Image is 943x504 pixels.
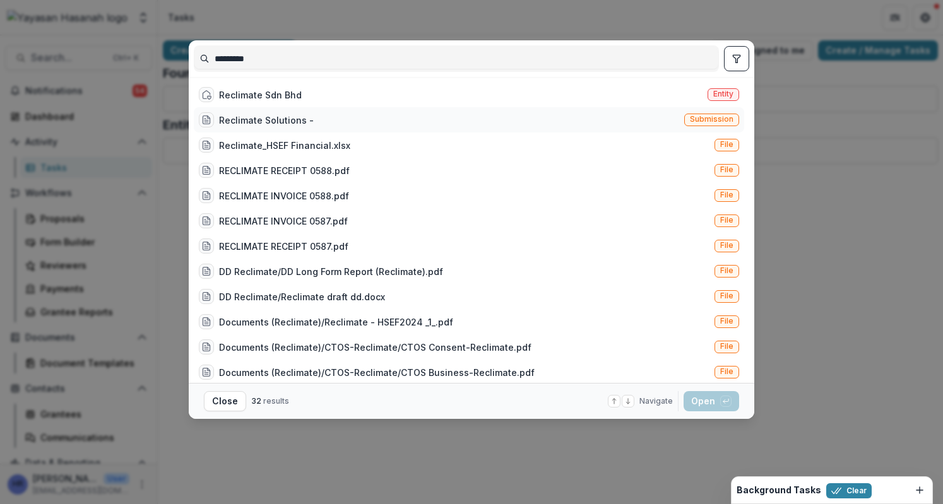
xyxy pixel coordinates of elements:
div: RECLIMATE RECEIPT 0588.pdf [219,164,350,177]
div: DD Reclimate/DD Long Form Report (Reclimate).pdf [219,265,443,278]
div: Documents (Reclimate)/CTOS-Reclimate/CTOS Business-Reclimate.pdf [219,366,535,379]
div: RECLIMATE INVOICE 0588.pdf [219,189,349,202]
span: Submission [690,115,733,124]
div: Documents (Reclimate)/Reclimate - HSEF2024 _1_.pdf [219,315,453,329]
div: RECLIMATE INVOICE 0587.pdf [219,214,348,228]
span: Navigate [639,396,673,407]
div: Documents (Reclimate)/CTOS-Reclimate/CTOS Consent-Reclimate.pdf [219,341,531,354]
button: toggle filters [724,46,749,71]
span: Entity [713,90,733,98]
span: File [720,216,733,225]
span: File [720,266,733,275]
button: Open [684,391,739,411]
span: File [720,291,733,300]
span: results [263,396,289,406]
div: RECLIMATE RECEIPT 0587.pdf [219,240,348,253]
span: File [720,140,733,149]
h2: Background Tasks [737,485,821,496]
span: File [720,165,733,174]
div: Reclimate_HSEF Financial.xlsx [219,139,350,152]
button: Clear [826,483,872,498]
span: 32 [251,396,261,406]
span: File [720,317,733,325]
span: File [720,342,733,351]
span: File [720,190,733,199]
div: DD Reclimate/Reclimate draft dd.docx [219,290,385,303]
span: File [720,367,733,376]
div: Reclimate Sdn Bhd [219,88,302,102]
button: Close [204,391,246,411]
button: Dismiss [912,483,927,498]
div: Reclimate Solutions - [219,114,314,127]
span: File [720,241,733,250]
